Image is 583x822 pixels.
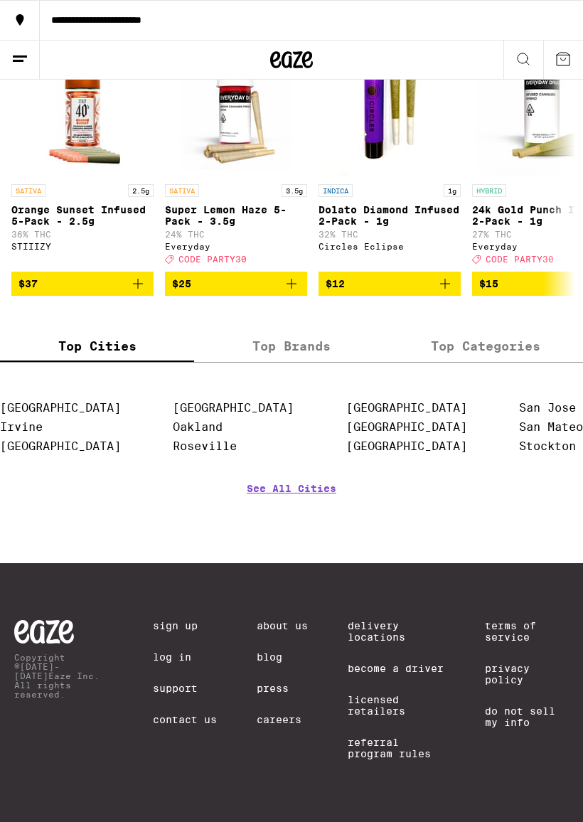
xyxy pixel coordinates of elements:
[128,184,154,197] p: 2.5g
[444,184,461,197] p: 1g
[519,401,576,415] a: San Jose
[346,439,467,453] a: [GEOGRAPHIC_DATA]
[165,272,307,296] button: Add to bag
[319,204,461,227] p: Dolato Diamond Infused 2-Pack - 1g
[348,620,444,643] a: Delivery Locations
[346,420,467,434] a: [GEOGRAPHIC_DATA]
[173,401,294,415] a: [GEOGRAPHIC_DATA]
[485,663,569,685] a: Privacy Policy
[11,242,154,251] div: STIIIZY
[257,651,308,663] a: Blog
[153,651,217,663] a: Log In
[165,35,307,271] a: Open page for Super Lemon Haze 5-Pack - 3.5g from Everyday
[11,35,154,271] a: Open page for Orange Sunset Infused 5-Pack - 2.5g from STIIIZY
[257,620,308,631] a: About Us
[165,35,307,177] img: Everyday - Super Lemon Haze 5-Pack - 3.5g
[257,683,308,694] a: Press
[485,620,569,643] a: Terms of Service
[348,694,444,717] a: Licensed Retailers
[11,230,154,239] p: 36% THC
[519,439,576,453] a: Stockton
[11,272,154,296] button: Add to bag
[346,401,467,415] a: [GEOGRAPHIC_DATA]
[389,331,583,362] label: Top Categories
[519,420,583,434] a: San Mateo
[14,653,113,699] p: Copyright © [DATE]-[DATE] Eaze Inc. All rights reserved.
[257,714,308,725] a: Careers
[319,230,461,239] p: 32% THC
[348,663,444,674] a: Become a Driver
[479,278,498,289] span: $15
[11,184,46,197] p: SATIVA
[173,420,223,434] a: Oakland
[194,331,388,362] label: Top Brands
[153,683,217,694] a: Support
[18,278,38,289] span: $37
[326,278,345,289] span: $12
[282,184,307,197] p: 3.5g
[172,278,191,289] span: $25
[348,737,444,759] a: Referral Program Rules
[11,204,154,227] p: Orange Sunset Infused 5-Pack - 2.5g
[165,184,199,197] p: SATIVA
[486,255,554,265] span: CODE PARTY30
[165,230,307,239] p: 24% THC
[153,714,217,725] a: Contact Us
[319,184,353,197] p: INDICA
[319,35,461,177] img: Circles Eclipse - Dolato Diamond Infused 2-Pack - 1g
[485,705,569,728] a: Do Not Sell My Info
[165,242,307,251] div: Everyday
[11,35,154,177] img: STIIIZY - Orange Sunset Infused 5-Pack - 2.5g
[472,184,506,197] p: HYBRID
[319,35,461,271] a: Open page for Dolato Diamond Infused 2-Pack - 1g from Circles Eclipse
[247,483,336,535] a: See All Cities
[319,272,461,296] button: Add to bag
[153,620,217,631] a: Sign Up
[173,439,237,453] a: Roseville
[178,255,247,265] span: CODE PARTY30
[165,204,307,227] p: Super Lemon Haze 5-Pack - 3.5g
[319,242,461,251] div: Circles Eclipse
